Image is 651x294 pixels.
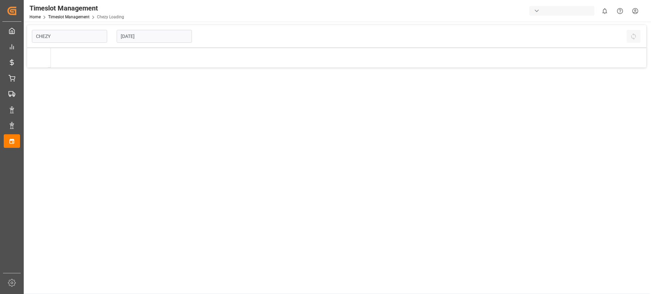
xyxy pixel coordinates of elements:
input: Type to search/select [32,30,107,43]
div: Timeslot Management [29,3,124,13]
input: DD-MM-YYYY [117,30,192,43]
a: Timeslot Management [48,15,90,19]
button: show 0 new notifications [597,3,612,19]
button: Help Center [612,3,628,19]
a: Home [29,15,41,19]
